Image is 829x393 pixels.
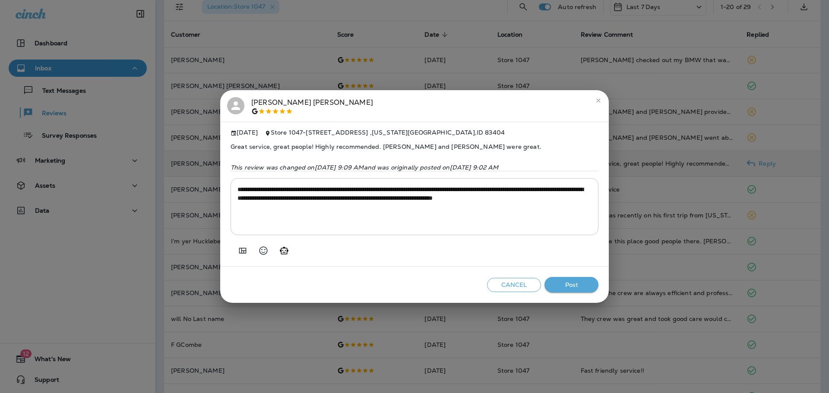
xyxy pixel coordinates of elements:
[271,129,505,136] span: Store 1047 - [STREET_ADDRESS] , [US_STATE][GEOGRAPHIC_DATA] , ID 83404
[544,277,598,293] button: Post
[255,242,272,259] button: Select an emoji
[364,163,499,171] span: and was originally posted on [DATE] 9:02 AM
[234,242,251,259] button: Add in a premade template
[487,278,541,292] button: Cancel
[231,164,598,171] p: This review was changed on [DATE] 9:09 AM
[275,242,293,259] button: Generate AI response
[231,129,258,136] span: [DATE]
[592,94,605,107] button: close
[231,136,598,157] span: Great service, great people! Highly recommended. [PERSON_NAME] and [PERSON_NAME] were great.
[251,97,373,115] div: [PERSON_NAME] [PERSON_NAME]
